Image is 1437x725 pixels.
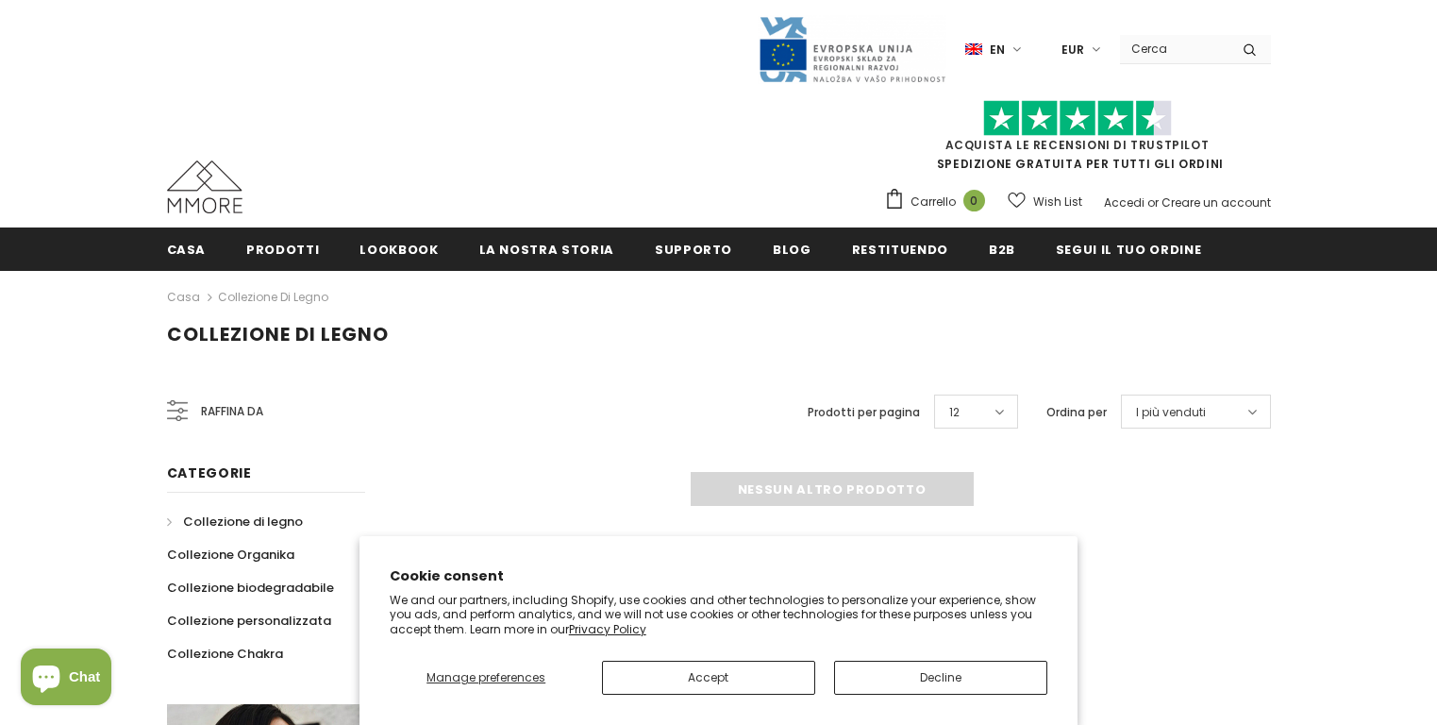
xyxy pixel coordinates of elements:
span: or [1147,194,1159,211]
span: en [990,41,1005,59]
span: Collezione di legno [167,321,389,347]
a: Javni Razpis [758,41,946,57]
a: Carrello 0 [884,188,994,216]
span: Collezione di legno [183,513,303,531]
a: Collezione biodegradabile [167,571,334,604]
a: Casa [167,228,207,270]
span: Categorie [167,464,252,482]
span: Carrello [911,193,956,211]
a: Prodotti [246,228,319,270]
button: Decline [834,661,1047,695]
a: Acquista le recensioni di TrustPilot [945,137,1210,153]
img: i-lang-1.png [965,42,982,58]
span: Prodotti [246,241,319,259]
input: Search Site [1120,35,1228,62]
a: Restituendo [852,228,948,270]
a: Wish List [1008,185,1082,218]
a: Privacy Policy [569,621,646,637]
a: Collezione Chakra [167,637,283,670]
span: Blog [773,241,811,259]
span: La nostra storia [479,241,614,259]
p: We and our partners, including Shopify, use cookies and other technologies to personalize your ex... [390,593,1048,637]
a: Collezione di legno [218,289,328,305]
a: Collezione Organika [167,538,294,571]
inbox-online-store-chat: Shopify online store chat [15,649,117,710]
span: Manage preferences [426,669,545,685]
button: Manage preferences [390,661,583,695]
span: Collezione biodegradabile [167,579,334,597]
a: Creare un account [1161,194,1271,211]
a: Segui il tuo ordine [1056,228,1201,270]
span: Collezione Organika [167,546,294,564]
button: Accept [602,661,815,695]
a: supporto [655,228,732,270]
img: Fidati di Pilot Stars [983,100,1172,137]
span: Segui il tuo ordine [1056,241,1201,259]
span: Raffina da [201,401,263,422]
span: 12 [949,403,960,422]
span: I più venduti [1136,403,1206,422]
a: Blog [773,228,811,270]
img: Casi MMORE [167,160,242,213]
label: Prodotti per pagina [808,403,920,422]
span: Collezione personalizzata [167,612,331,630]
label: Ordina per [1046,403,1107,422]
a: La nostra storia [479,228,614,270]
span: Wish List [1033,193,1082,211]
span: Collezione Chakra [167,645,283,663]
span: Restituendo [852,241,948,259]
h2: Cookie consent [390,566,1048,586]
a: Collezione personalizzata [167,604,331,637]
span: B2B [989,241,1015,259]
a: Lookbook [359,228,438,270]
a: B2B [989,228,1015,270]
a: Casa [167,286,200,309]
a: Accedi [1104,194,1145,211]
span: supporto [655,241,732,259]
span: 0 [963,190,985,211]
span: Lookbook [359,241,438,259]
a: Collezione di legno [167,505,303,538]
span: SPEDIZIONE GRATUITA PER TUTTI GLI ORDINI [884,109,1271,172]
span: EUR [1061,41,1084,59]
span: Casa [167,241,207,259]
img: Javni Razpis [758,15,946,84]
